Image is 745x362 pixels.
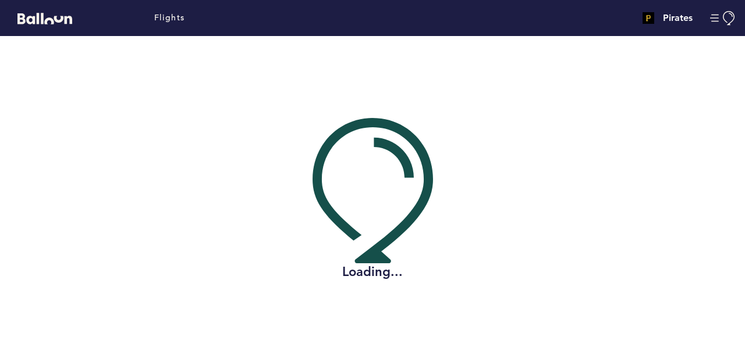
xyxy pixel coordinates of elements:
[710,11,736,26] button: Manage Account
[663,11,693,25] h4: Pirates
[9,12,72,24] a: Balloon
[17,13,72,24] svg: Balloon
[154,12,185,24] a: Flights
[313,263,433,281] h2: Loading...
